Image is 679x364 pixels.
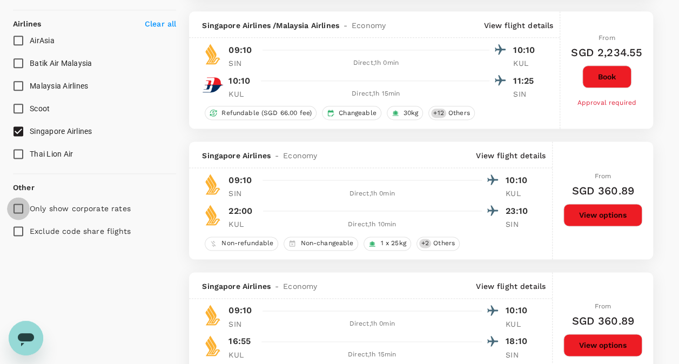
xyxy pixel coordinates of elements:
p: KUL [506,188,533,199]
span: Malaysia Airlines [30,82,88,90]
p: 10:10 [513,44,540,57]
div: Non-changeable [284,237,358,251]
div: Changeable [322,106,381,120]
span: Singapore Airlines [30,127,92,136]
span: Singapore Airlines [202,150,271,161]
p: View flight details [483,20,553,31]
p: 09:10 [228,44,252,57]
div: Non-refundable [205,237,278,251]
span: Non-refundable [217,239,278,248]
p: 09:10 [228,174,252,187]
div: +2Others [416,237,460,251]
p: SIN [228,319,256,329]
span: From [595,302,611,310]
strong: Airlines [13,19,41,28]
h6: SGD 2,234.55 [571,44,642,61]
div: Direct , 1h 10min [262,219,482,230]
span: - [271,150,283,161]
span: + 2 [419,239,431,248]
span: + 12 [431,109,446,118]
span: Others [444,109,474,118]
span: From [595,172,611,180]
p: SIN [228,188,256,199]
div: Direct , 1h 0min [262,188,482,199]
span: 1 x 25kg [376,239,410,248]
p: KUL [228,219,256,230]
img: SQ [202,335,224,356]
p: 10:10 [228,75,250,87]
img: SQ [202,204,224,226]
div: 1 x 25kg [364,237,411,251]
p: SIN [513,89,540,99]
div: Direct , 1h 0min [262,58,489,69]
h6: SGD 360.89 [572,182,634,199]
span: Economy [283,150,317,161]
span: Approval required [577,99,636,106]
span: Non-changeable [296,239,358,248]
span: - [339,20,352,31]
h6: SGD 360.89 [572,312,634,329]
img: MH [202,74,224,96]
button: Book [582,65,631,88]
span: - [271,281,283,292]
p: Clear all [145,18,176,29]
p: SIN [228,58,256,69]
div: Refundable (SGD 66.00 fee) [205,106,317,120]
span: Refundable (SGD 66.00 fee) [217,109,316,118]
span: Economy [283,281,317,292]
p: SIN [506,219,533,230]
span: Scoot [30,104,50,113]
p: KUL [513,58,540,69]
p: View flight details [476,150,546,161]
div: Direct , 1h 0min [262,319,482,329]
span: 30kg [399,109,423,118]
span: Batik Air Malaysia [30,59,92,68]
p: KUL [228,89,256,99]
p: Exclude code share flights [30,226,131,237]
p: 16:55 [228,335,251,348]
iframe: Button to launch messaging window [9,321,43,355]
span: AirAsia [30,36,55,45]
div: +12Others [428,106,474,120]
span: Singapore Airlines [202,281,271,292]
p: KUL [228,349,256,360]
p: View flight details [476,281,546,292]
button: View options [563,204,642,226]
span: Others [429,239,459,248]
div: Direct , 1h 15min [262,349,482,360]
span: Thai Lion Air [30,150,73,158]
p: KUL [506,319,533,329]
p: SIN [506,349,533,360]
div: 30kg [387,106,423,120]
span: From [599,34,615,42]
p: 09:10 [228,304,252,317]
p: Other [13,182,35,193]
p: 10:10 [506,174,533,187]
img: SQ [202,43,224,65]
p: 10:10 [506,304,533,317]
span: Economy [352,20,386,31]
img: SQ [202,304,224,326]
span: Singapore Airlines / Malaysia Airlines [202,20,339,31]
div: Direct , 1h 15min [262,89,489,99]
p: Only show corporate rates [30,203,131,214]
p: 22:00 [228,205,252,218]
p: 18:10 [506,335,533,348]
p: 11:25 [513,75,540,87]
button: View options [563,334,642,356]
p: 23:10 [506,205,533,218]
img: SQ [202,173,224,195]
span: Changeable [334,109,381,118]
